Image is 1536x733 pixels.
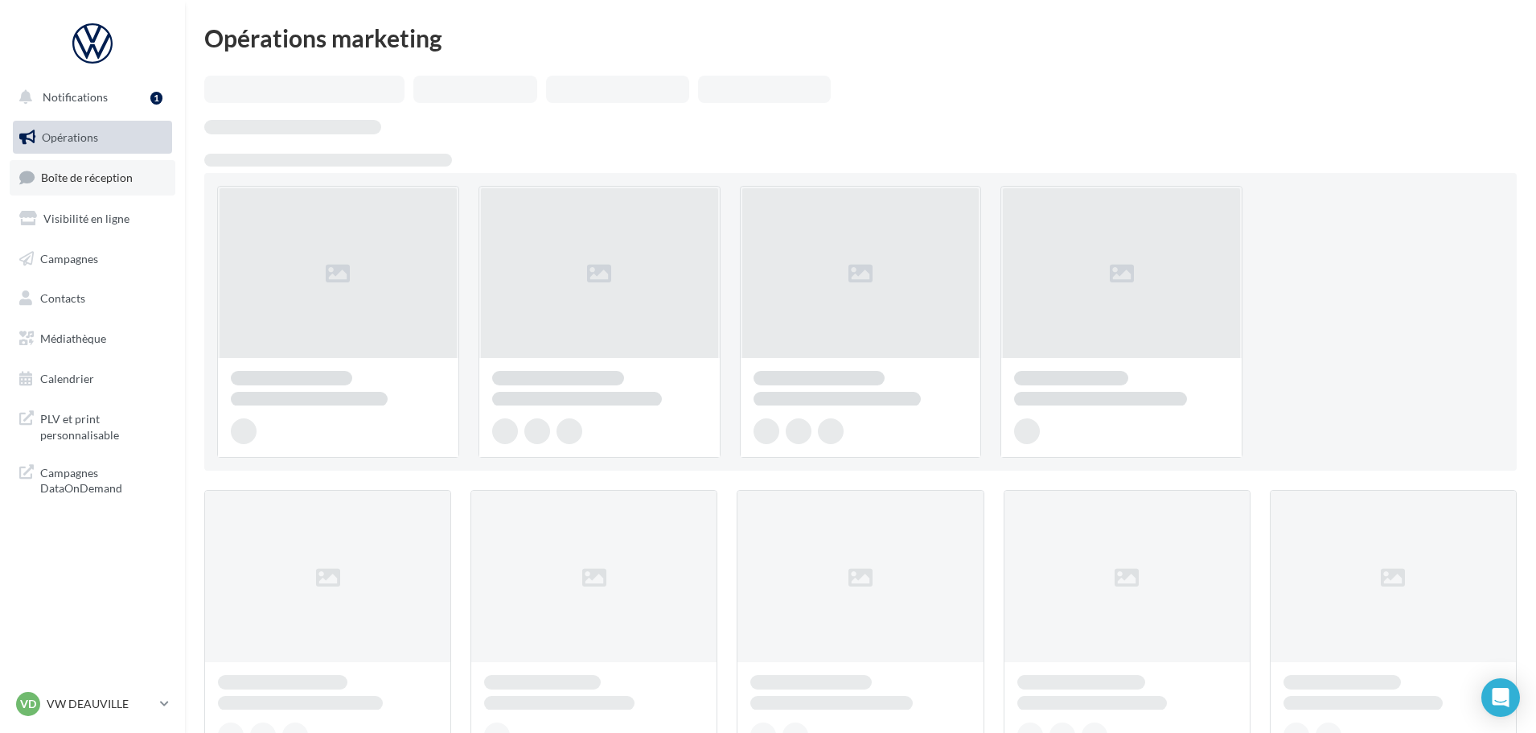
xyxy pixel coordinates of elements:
span: Calendrier [40,372,94,385]
span: Opérations [42,130,98,144]
p: VW DEAUVILLE [47,696,154,712]
span: Contacts [40,291,85,305]
a: Contacts [10,282,175,315]
div: 1 [150,92,162,105]
span: Campagnes [40,251,98,265]
span: VD [20,696,36,712]
a: VD VW DEAUVILLE [13,689,172,719]
span: Campagnes DataOnDemand [40,462,166,496]
div: Open Intercom Messenger [1481,678,1520,717]
a: Calendrier [10,362,175,396]
span: Médiathèque [40,331,106,345]
a: PLV et print personnalisable [10,402,175,449]
a: Campagnes [10,242,175,276]
span: PLV et print personnalisable [40,408,166,443]
span: Notifications [43,90,108,104]
a: Boîte de réception [10,160,175,195]
a: Opérations [10,121,175,154]
span: Visibilité en ligne [43,212,129,225]
a: Campagnes DataOnDemand [10,455,175,503]
span: Boîte de réception [41,171,133,184]
a: Médiathèque [10,322,175,356]
a: Visibilité en ligne [10,202,175,236]
div: Opérations marketing [204,26,1517,50]
button: Notifications 1 [10,80,169,114]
